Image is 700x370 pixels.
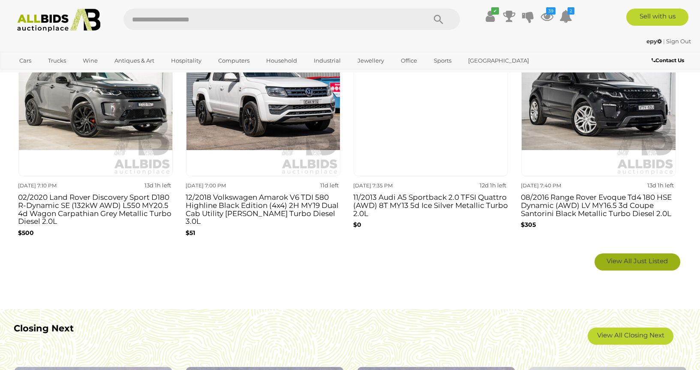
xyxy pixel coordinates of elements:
img: 02/2020 Land Rover Discovery Sport D180 R-Dynamic SE (132kW AWD) L550 MY20.5 4d Wagon Carpathian ... [18,22,173,176]
a: 2 [559,9,572,24]
img: Allbids.com.au [12,9,105,32]
strong: 13d 1h left [144,182,171,189]
a: epy [646,38,663,45]
a: Sell with us [626,9,688,26]
strong: 11d left [320,182,339,189]
img: 12/2018 Volkswagen Amarok V6 TDI 580 Highline Black Edition (4x4) 2H MY19 Dual Cab Utility Candy ... [186,22,340,176]
a: [GEOGRAPHIC_DATA] [463,54,535,68]
b: $0 [353,221,361,229]
a: Industrial [308,54,346,68]
h3: 08/2016 Range Rover Evoque Td4 180 HSE Dynamic (AWD) LV MY16.5 3d Coupe Santorini Black Metallic ... [521,191,676,217]
h3: 11/2013 Audi A5 Sportback 2.0 TFSI Quattro (AWD) 8T MY13 5d Ice Silver Metallic Turbo 2.0L [353,191,508,217]
div: [DATE] 7:00 PM [186,181,260,190]
span: | [663,38,665,45]
a: Jewellery [352,54,390,68]
i: ✔ [491,7,499,15]
i: 2 [568,7,574,15]
a: [DATE] 7:10 PM 13d 1h left 02/2020 Land Rover Discovery Sport D180 R-Dynamic SE (132kW AWD) L550 ... [18,21,173,247]
span: View All Just Listed [607,257,668,265]
b: $305 [521,221,536,229]
a: View All Just Listed [595,253,680,271]
a: 39 [541,9,553,24]
a: [DATE] 7:35 PM 12d 1h left 11/2013 Audi A5 Sportback 2.0 TFSI Quattro (AWD) 8T MY13 5d Ice Silver... [353,21,508,247]
a: Computers [213,54,255,68]
a: [DATE] 7:00 PM 11d left 12/2018 Volkswagen Amarok V6 TDI 580 Highline Black Edition (4x4) 2H MY19... [186,21,340,247]
a: Wine [77,54,103,68]
a: ✔ [484,9,497,24]
a: Hospitality [165,54,207,68]
h3: 12/2018 Volkswagen Amarok V6 TDI 580 Highline Black Edition (4x4) 2H MY19 Dual Cab Utility [PERSO... [186,191,340,226]
div: [DATE] 7:10 PM [18,181,92,190]
strong: 12d 1h left [480,182,506,189]
a: [DATE] 7:40 PM 13d 1h left 08/2016 Range Rover Evoque Td4 180 HSE Dynamic (AWD) LV MY16.5 3d Coup... [521,21,676,247]
button: Search [417,9,460,30]
a: Antiques & Art [109,54,160,68]
strong: epy [646,38,662,45]
a: Trucks [42,54,72,68]
b: Contact Us [652,57,684,63]
a: Household [261,54,303,68]
b: Closing Next [14,323,74,334]
a: View All Closing Next [588,328,673,345]
img: 11/2013 Audi A5 Sportback 2.0 TFSI Quattro (AWD) 8T MY13 5d Ice Silver Metallic Turbo 2.0L [354,22,508,176]
a: Cars [14,54,37,68]
b: $500 [18,229,34,237]
strong: 13d 1h left [647,182,674,189]
i: 39 [546,7,556,15]
a: Contact Us [652,56,686,65]
a: Sports [428,54,457,68]
img: 08/2016 Range Rover Evoque Td4 180 HSE Dynamic (AWD) LV MY16.5 3d Coupe Santorini Black Metallic ... [521,22,676,176]
a: Office [395,54,423,68]
div: [DATE] 7:35 PM [353,181,427,190]
b: $51 [186,229,195,237]
div: [DATE] 7:40 PM [521,181,595,190]
a: Sign Out [666,38,691,45]
h3: 02/2020 Land Rover Discovery Sport D180 R-Dynamic SE (132kW AWD) L550 MY20.5 4d Wagon Carpathian ... [18,191,173,226]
